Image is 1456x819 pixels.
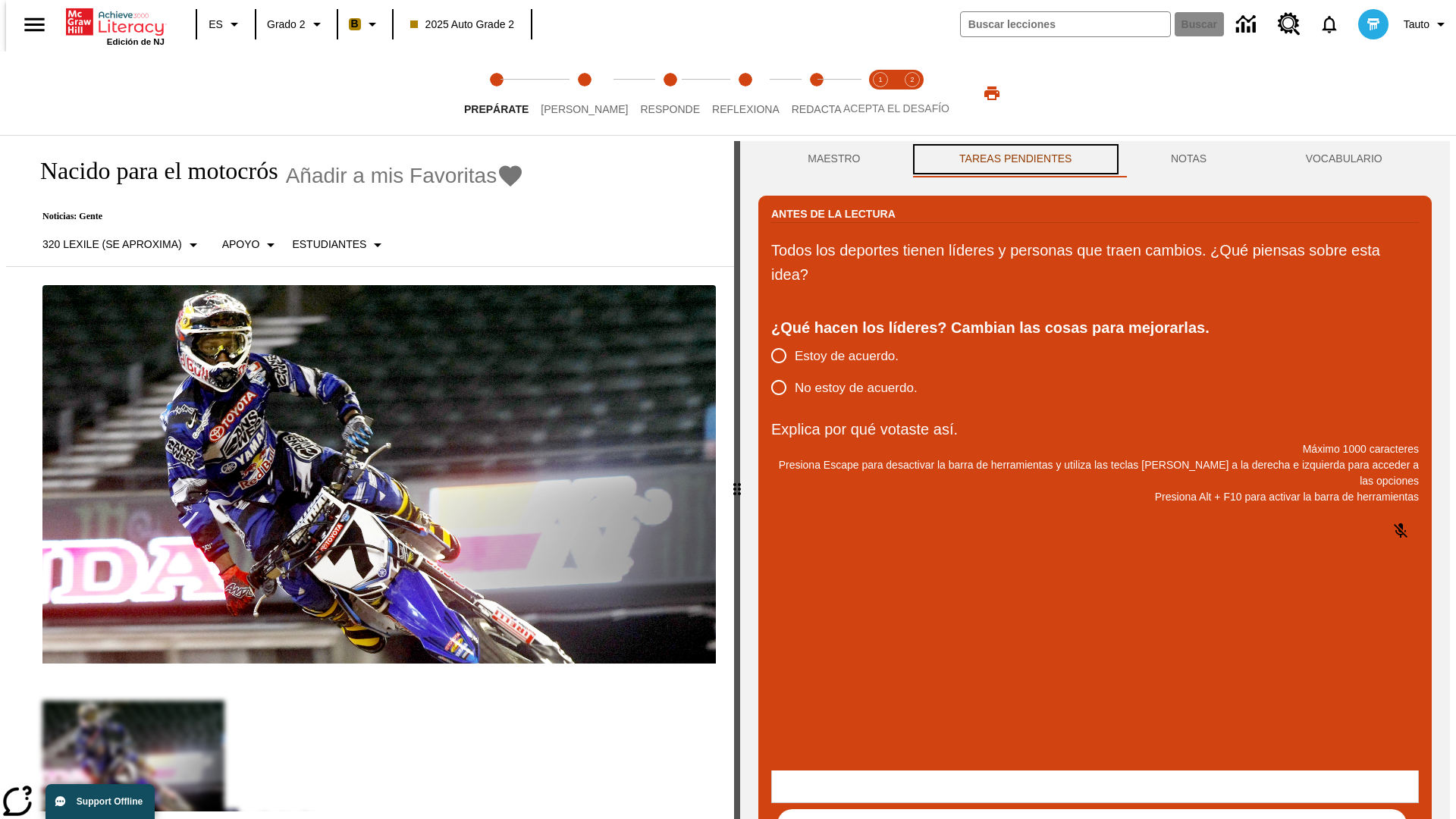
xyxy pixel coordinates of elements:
p: Estudiantes [292,237,366,253]
div: reading [6,141,734,811]
h1: Nacido para el motocrós [24,157,278,185]
span: Estoy de acuerdo. [795,347,899,366]
text: 1 [878,76,882,83]
p: Presiona Alt + F10 para activar la barra de herramientas [771,489,1419,505]
span: [PERSON_NAME] [541,103,628,115]
span: Redacta [792,103,842,115]
a: Notificaciones [1310,5,1349,44]
button: Imprimir [968,80,1016,107]
button: Perfil/Configuración [1398,11,1456,38]
button: Maestro [758,141,910,177]
button: Acepta el desafío lee step 1 of 2 [858,52,902,135]
span: Edición de NJ [107,37,165,46]
span: 2025 Auto Grade 2 [410,17,515,33]
h2: Antes de la lectura [771,206,896,222]
span: ES [209,17,223,33]
div: poll [771,340,930,403]
div: Instructional Panel Tabs [758,141,1432,177]
button: Lenguaje: ES, Selecciona un idioma [202,11,250,38]
p: Explica por qué votaste así. [771,417,1419,441]
button: Lee step 2 of 5 [529,52,640,135]
button: Support Offline [45,784,155,819]
button: Abrir el menú lateral [12,2,57,47]
img: avatar image [1358,9,1389,39]
p: Noticias: Gente [24,211,524,222]
div: ¿Qué hacen los líderes? Cambian las cosas para mejorarlas. [771,315,1419,340]
button: Grado: Grado 2, Elige un grado [261,11,332,38]
p: Apoyo [222,237,260,253]
span: ACEPTA EL DESAFÍO [843,102,949,115]
p: 320 Lexile (Se aproxima) [42,237,182,253]
button: VOCABULARIO [1256,141,1432,177]
button: NOTAS [1122,141,1257,177]
p: Máximo 1000 caracteres [771,441,1419,457]
button: Reflexiona step 4 of 5 [700,52,792,135]
button: Tipo de apoyo, Apoyo [216,231,287,259]
span: No estoy de acuerdo. [795,378,918,398]
p: Todos los deportes tienen líderes y personas que traen cambios. ¿Qué piensas sobre esta idea? [771,238,1419,287]
body: Explica por qué votaste así. Máximo 1000 caracteres Presiona Alt + F10 para activar la barra de h... [6,12,221,26]
span: Reflexiona [712,103,780,115]
span: B [351,14,359,33]
span: Grado 2 [267,17,306,33]
div: Portada [66,5,165,46]
button: Seleccionar estudiante [286,231,393,259]
text: 2 [910,76,914,83]
button: Prepárate step 1 of 5 [452,52,541,135]
img: El corredor de motocrós James Stewart vuela por los aires en su motocicleta de montaña [42,285,716,664]
input: Buscar campo [961,12,1170,36]
button: Haga clic para activar la función de reconocimiento de voz [1382,513,1419,549]
a: Centro de recursos, Se abrirá en una pestaña nueva. [1269,4,1310,45]
div: Pulsa la tecla de intro o la barra espaciadora y luego presiona las flechas de derecha e izquierd... [734,141,740,819]
button: Acepta el desafío contesta step 2 of 2 [890,52,934,135]
button: TAREAS PENDIENTES [910,141,1122,177]
button: Redacta step 5 of 5 [780,52,854,135]
span: Prepárate [464,103,529,115]
span: Support Offline [77,796,143,807]
span: Añadir a mis Favoritas [286,164,497,188]
span: Responde [640,103,700,115]
button: Seleccione Lexile, 320 Lexile (Se aproxima) [36,231,209,259]
a: Centro de información [1227,4,1269,45]
div: activity [740,141,1450,819]
span: Tauto [1404,17,1429,33]
button: Añadir a mis Favoritas - Nacido para el motocrós [286,162,525,189]
button: Responde step 3 of 5 [628,52,712,135]
button: Boost El color de la clase es anaranjado claro. Cambiar el color de la clase. [343,11,388,38]
p: Presiona Escape para desactivar la barra de herramientas y utiliza las teclas [PERSON_NAME] a la ... [771,457,1419,489]
button: Escoja un nuevo avatar [1349,5,1398,44]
